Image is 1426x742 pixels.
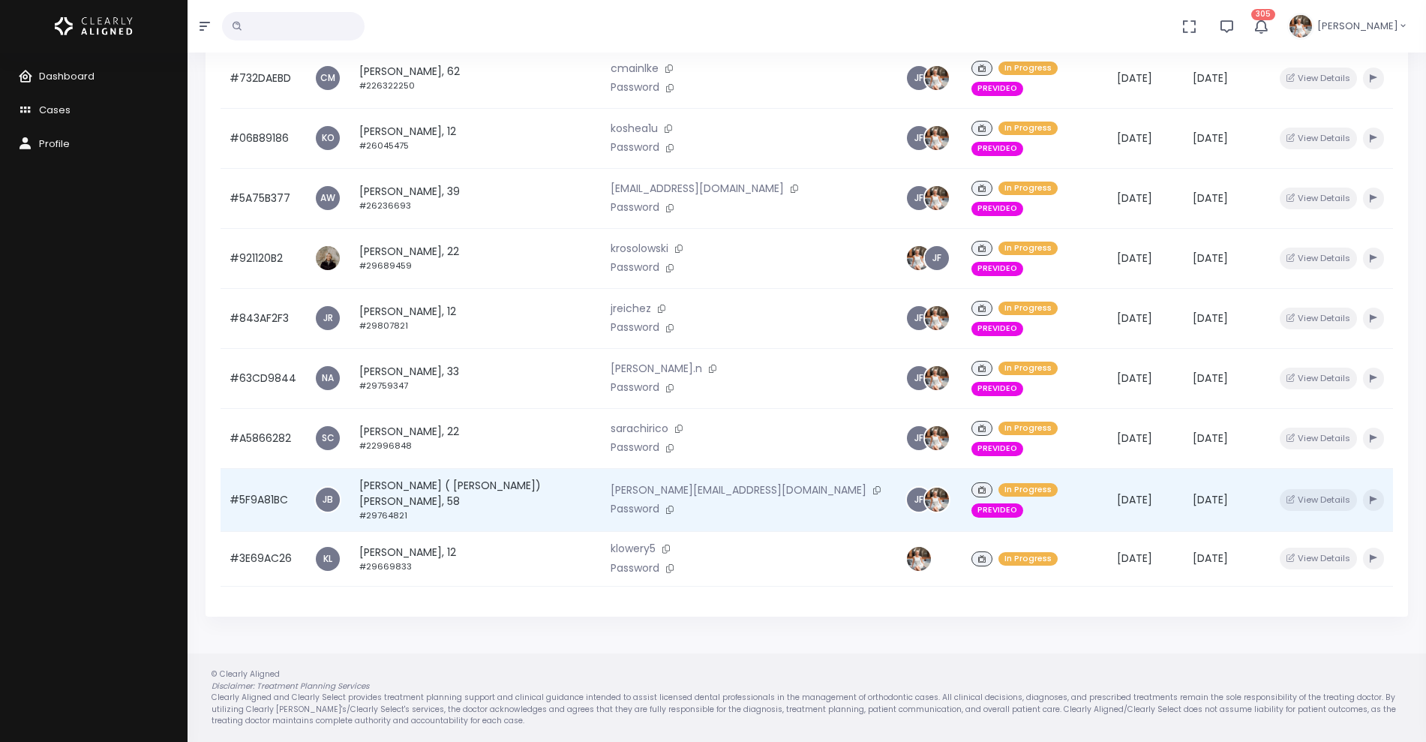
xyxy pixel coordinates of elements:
[316,126,340,150] a: KO
[316,547,340,571] span: KL
[611,380,887,396] p: Password
[611,320,887,336] p: Password
[1280,248,1357,269] button: View Details
[316,426,340,450] span: SC
[1193,251,1228,266] span: [DATE]
[350,48,602,108] td: [PERSON_NAME], 62
[998,242,1058,256] span: In Progress
[611,541,887,557] p: klowery5
[998,483,1058,497] span: In Progress
[359,140,409,152] small: #26045475
[1117,191,1152,206] span: [DATE]
[55,11,133,42] img: Logo Horizontal
[611,241,887,257] p: krosolowski
[998,122,1058,136] span: In Progress
[971,442,1023,456] span: PREVIDEO
[1193,131,1228,146] span: [DATE]
[1117,551,1152,566] span: [DATE]
[1280,489,1357,511] button: View Details
[907,126,931,150] a: JF
[971,82,1023,96] span: PREVIDEO
[1287,13,1314,40] img: Header Avatar
[1117,311,1152,326] span: [DATE]
[971,503,1023,518] span: PREVIDEO
[316,306,340,330] a: JR
[611,200,887,216] p: Password
[350,348,602,408] td: [PERSON_NAME], 33
[971,322,1023,336] span: PREVIDEO
[611,560,887,577] p: Password
[998,182,1058,196] span: In Progress
[359,509,407,521] small: #29764821
[359,260,412,272] small: #29689459
[1280,548,1357,569] button: View Details
[1280,428,1357,449] button: View Details
[907,488,931,512] a: JF
[350,108,602,168] td: [PERSON_NAME], 12
[1193,191,1228,206] span: [DATE]
[1280,68,1357,89] button: View Details
[221,48,305,108] td: #732DAEBD
[1193,371,1228,386] span: [DATE]
[998,62,1058,76] span: In Progress
[1117,492,1152,507] span: [DATE]
[1280,308,1357,329] button: View Details
[212,680,369,692] em: Disclaimer: Treatment Planning Services
[221,531,305,586] td: #3E69AC26
[350,408,602,468] td: [PERSON_NAME], 22
[221,288,305,348] td: #843AF2F3
[39,69,95,83] span: Dashboard
[611,301,887,317] p: jreichez
[1117,371,1152,386] span: [DATE]
[907,366,931,390] a: JF
[907,66,931,90] a: JF
[221,468,305,531] td: #5F9A81BC
[1193,492,1228,507] span: [DATE]
[359,560,412,572] small: #29669833
[611,80,887,96] p: Password
[971,262,1023,276] span: PREVIDEO
[907,186,931,210] a: JF
[1117,251,1152,266] span: [DATE]
[221,348,305,408] td: #63CD9844
[998,362,1058,376] span: In Progress
[998,552,1058,566] span: In Progress
[611,440,887,456] p: Password
[316,66,340,90] a: CM
[359,440,412,452] small: #22996848
[316,186,340,210] a: AW
[971,142,1023,156] span: PREVIDEO
[611,181,887,197] p: [EMAIL_ADDRESS][DOMAIN_NAME]
[611,260,887,276] p: Password
[316,488,340,512] a: JB
[611,140,887,156] p: Password
[611,482,887,499] p: [PERSON_NAME][EMAIL_ADDRESS][DOMAIN_NAME]
[1117,71,1152,86] span: [DATE]
[1280,188,1357,209] button: View Details
[350,228,602,288] td: [PERSON_NAME], 22
[1251,9,1275,20] span: 305
[925,246,949,270] a: JF
[1193,431,1228,446] span: [DATE]
[907,306,931,330] span: JF
[1193,71,1228,86] span: [DATE]
[350,531,602,586] td: [PERSON_NAME], 12
[1117,131,1152,146] span: [DATE]
[350,168,602,228] td: [PERSON_NAME], 39
[1317,19,1398,34] span: [PERSON_NAME]
[1193,551,1228,566] span: [DATE]
[907,426,931,450] a: JF
[197,668,1417,727] div: © Clearly Aligned Clearly Aligned and Clearly Select provides treatment planning support and clin...
[359,200,411,212] small: #26236693
[611,361,887,377] p: [PERSON_NAME].n
[221,108,305,168] td: #06B89186
[221,228,305,288] td: #921120B2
